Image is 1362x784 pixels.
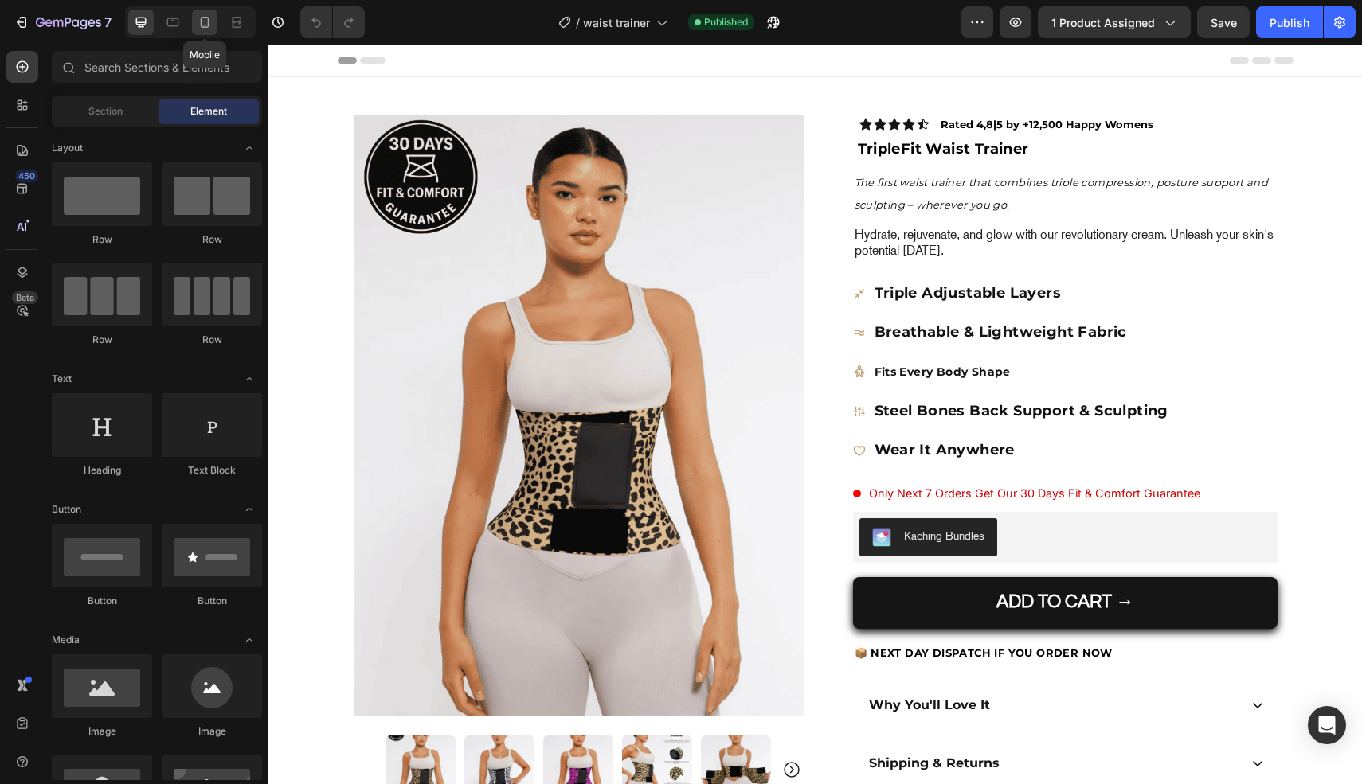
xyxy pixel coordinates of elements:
span: Save [1211,16,1237,29]
p: Wear It Anywhere [606,395,900,416]
div: Row [52,333,152,347]
a: search [1129,65,1164,97]
img: JENAVENUE [163,64,267,98]
div: ADD TO CART → [728,546,866,570]
h2: TripleFit Waist Trainer [588,92,1009,117]
span: Shoote+ Seat Cushion [643,73,771,88]
a: TripleFit Waist Trainer [803,69,931,92]
button: Publish [1256,6,1323,38]
span: Text [52,372,72,386]
span: Layout [52,141,83,155]
p: Hydrate, rejuvenate, and glow with our revolutionary cream. Unleash your skin's potential [DATE]. [586,182,1008,216]
p: Steel Bones Back Support & Sculpting [606,356,900,377]
a: Shoote+ Seat Cushion [643,69,771,92]
div: Row [162,333,262,347]
p: Why You'll Love It [601,653,722,669]
p: Triple Adjustable Layers [606,238,900,259]
span: 1 product assigned [1051,14,1155,31]
p: 7 [104,13,112,32]
strong: Rated 4,8|5 by +12,500 Happy Womens [672,73,885,86]
div: Row [52,232,152,247]
button: 7 [6,6,119,38]
img: KachingBundles.png [604,483,623,502]
span: Published [704,15,748,29]
div: Open Intercom Messenger [1308,706,1346,744]
span: Section [88,104,123,119]
div: Image [52,724,152,739]
span: Toggle open [237,135,262,161]
input: Search Sections & Elements [52,51,262,83]
div: Publish [1270,14,1309,31]
span: waist trainer [583,14,650,31]
button: Kaching Bundles [591,474,729,512]
p: Breathable & Lightweight Fabric [606,277,900,298]
button: 1 product assigned [1038,6,1191,38]
div: 450 [15,170,38,182]
i: The first waist trainer that combines triple compression, posture support and sculpting – whereve... [586,131,1000,166]
div: Image [162,724,262,739]
a: CONTACT US [531,69,611,92]
div: Kaching Bundles [636,483,716,500]
iframe: Design area [268,45,1362,784]
div: Button [162,594,262,608]
span: Button [52,502,81,517]
p: OUR WARRANTY INCLUDED [88,12,277,32]
p: OUR WARRANTY INCLUDED [1098,12,1287,32]
span: CONTACT US [531,73,611,88]
div: Button [52,594,152,608]
span: Element [190,104,227,119]
div: Undo/Redo [300,6,365,38]
span: Only Next 7 Orders Get Our 30 Days Fit & Comfort Guarantee [601,440,932,458]
span: Toggle open [237,497,262,522]
span: TripleFit Waist Trainer [803,73,931,88]
div: Heading [52,463,152,478]
span: Media [52,633,80,647]
span: HOMEPAGE [431,73,499,88]
strong: 📦 NEXT DAY DISPATCH IF YOU ORDER NOW [586,602,844,614]
span: / [576,14,580,31]
a: HOMEPAGE [431,69,499,92]
div: Row [162,232,262,247]
span: Fits Every Body Shape [606,320,742,334]
a: icon-cart [1164,65,1199,97]
button: Save [1197,6,1250,38]
div: Text Block [162,463,262,478]
span: Toggle open [237,366,262,392]
button: ADD TO CART → [585,532,1009,584]
span: Toggle open [237,627,262,653]
p: NEXT DAY DISPATCH [429,12,568,32]
button: Carousel Next Arrow [514,716,533,735]
p: OVER 12,500 HAPPY CUSTOMERS [719,12,946,32]
div: Beta [12,291,38,304]
p: Shipping & Returns [601,711,731,727]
